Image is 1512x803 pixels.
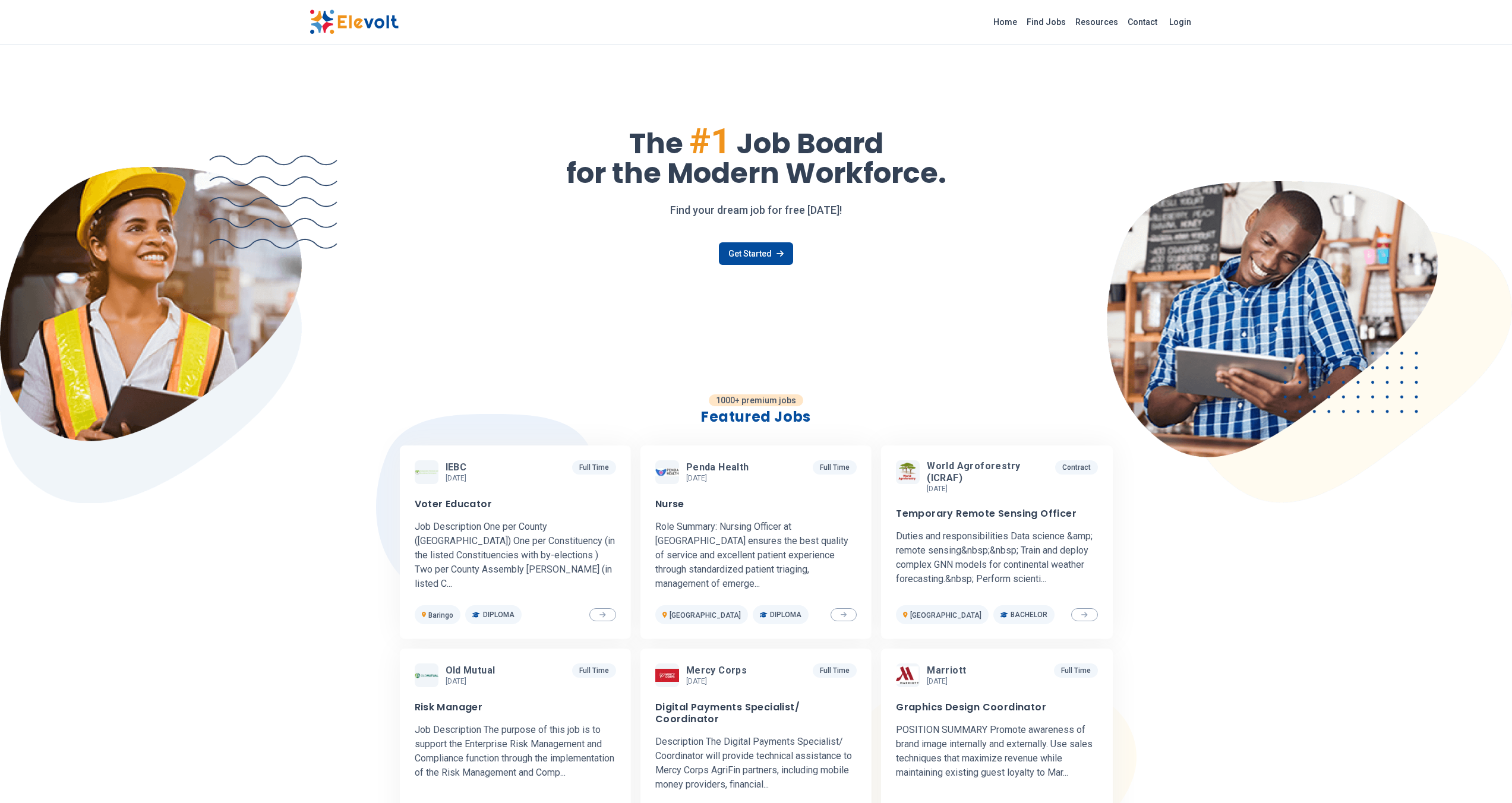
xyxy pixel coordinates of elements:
span: Diploma [770,610,801,619]
img: Marriott [896,666,920,684]
span: Bachelor [1011,610,1047,619]
p: Full Time [813,663,857,678]
h3: Graphics Design Coordinator [896,701,1046,713]
a: Login [1162,10,1198,34]
h3: Nurse [655,498,684,510]
a: Home [989,12,1022,31]
h3: Voter Educator [415,498,493,510]
a: World agroforestry (ICRAF)World agroforestry (ICRAF)[DATE]ContractTemporary Remote Sensing Office... [881,445,1112,639]
p: Duties and responsibilities Data science &amp; remote sensing&nbsp;&nbsp; Train and deploy comple... [896,529,1097,586]
a: Penda HealthPenda Health[DATE]Full TimeNurseRole Summary: Nursing Officer at [GEOGRAPHIC_DATA] en... [640,445,872,639]
span: #1 [689,120,731,162]
p: Job Description One per County ([GEOGRAPHIC_DATA]) One per Constituency (in the listed Constituen... [415,520,616,591]
a: Get Started [719,242,793,265]
h3: Temporary Remote Sensing Officer [896,508,1077,520]
span: [GEOGRAPHIC_DATA] [910,611,981,619]
span: Mercy Corps [686,665,747,676]
img: Old Mutual [415,663,438,687]
a: IEBCIEBC[DATE]Full TimeVoter EducatorJob Description One per County ([GEOGRAPHIC_DATA]) One per C... [400,445,631,639]
p: POSITION SUMMARY Promote awareness of brand image internally and externally. Use sales techniques... [896,723,1097,780]
span: Old Mutual [446,665,495,676]
p: Role Summary: Nursing Officer at [GEOGRAPHIC_DATA] ensures the best quality of service and excell... [655,520,857,591]
p: [DATE] [446,676,500,686]
span: Baringo [428,611,453,619]
p: Description The Digital Payments Specialist/ Coordinator will provide technical assistance to Mer... [655,735,857,792]
p: Job Description The purpose of this job is to support the Enterprise Risk Management and Complian... [415,723,616,780]
h1: The Job Board for the Modern Workforce. [310,124,1203,188]
p: [DATE] [686,676,752,686]
img: Elevolt [310,10,399,34]
img: Mercy Corps [655,669,679,682]
span: Diploma [483,610,514,619]
span: Marriott [927,665,966,676]
a: Find Jobs [1022,12,1071,31]
h3: Risk Manager [415,701,483,713]
h3: Digital Payments Specialist/ Coordinator [655,701,857,725]
p: Full Time [572,663,616,678]
a: Resources [1071,12,1123,31]
p: Find your dream job for free [DATE]! [310,202,1203,219]
p: Full Time [1054,663,1098,678]
p: [DATE] [927,676,971,686]
a: Contact [1123,12,1162,31]
span: [GEOGRAPHIC_DATA] [670,611,741,619]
